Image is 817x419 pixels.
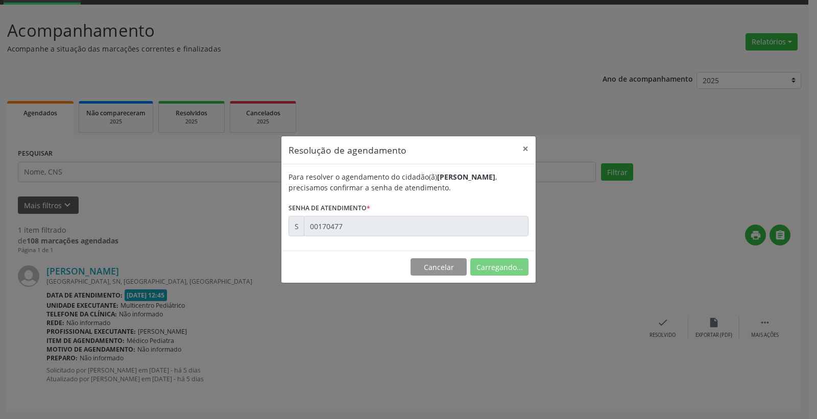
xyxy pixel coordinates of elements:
[470,258,528,276] button: Carregando...
[515,136,536,161] button: Close
[289,200,370,216] label: Senha de atendimento
[289,171,528,193] div: Para resolver o agendamento do cidadão(ã) , precisamos confirmar a senha de atendimento.
[411,258,467,276] button: Cancelar
[289,143,406,157] h5: Resolução de agendamento
[437,172,495,182] b: [PERSON_NAME]
[289,216,304,236] div: S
